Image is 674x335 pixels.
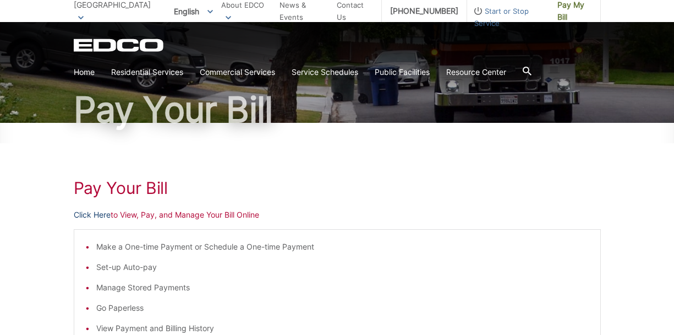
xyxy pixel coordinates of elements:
[111,66,183,78] a: Residential Services
[96,322,589,334] li: View Payment and Billing History
[74,209,111,221] a: Click Here
[292,66,358,78] a: Service Schedules
[74,178,601,198] h1: Pay Your Bill
[74,66,95,78] a: Home
[96,302,589,314] li: Go Paperless
[200,66,275,78] a: Commercial Services
[74,209,601,221] p: to View, Pay, and Manage Your Bill Online
[96,241,589,253] li: Make a One-time Payment or Schedule a One-time Payment
[166,2,221,20] span: English
[96,261,589,273] li: Set-up Auto-pay
[446,66,506,78] a: Resource Center
[74,92,601,127] h1: Pay Your Bill
[74,39,165,52] a: EDCD logo. Return to the homepage.
[375,66,430,78] a: Public Facilities
[96,282,589,294] li: Manage Stored Payments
